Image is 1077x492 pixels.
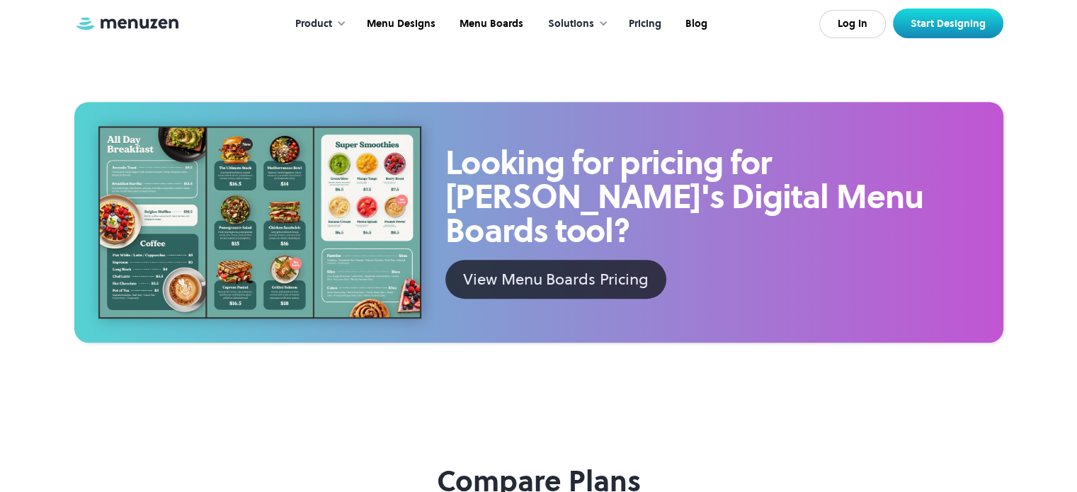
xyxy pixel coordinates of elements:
div: Product [295,16,332,32]
a: View Menu Boards Pricing [445,260,666,299]
a: Blog [672,2,718,46]
div: Solutions [534,2,615,46]
a: Start Designing [893,8,1003,38]
div: View Menu Boards Pricing [463,268,648,291]
a: Log In [819,10,886,38]
div: Solutions [548,16,594,32]
div: Product [281,2,353,46]
a: Menu Boards [446,2,534,46]
h2: Looking for pricing for [PERSON_NAME]'s Digital Menu Boards tool? [445,146,967,248]
a: Menu Designs [353,2,446,46]
a: Pricing [615,2,672,46]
